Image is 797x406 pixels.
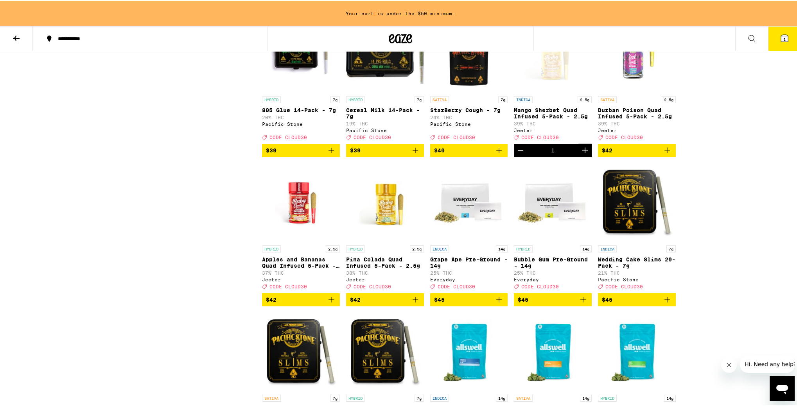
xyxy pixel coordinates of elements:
p: HYBRID [262,244,281,251]
button: Decrement [514,143,527,156]
button: Add to bag [598,292,676,305]
p: 38% THC [346,269,424,274]
a: Open page for Grape Ape Pre-Ground - 14g from Everyday [430,162,508,292]
p: 7g [498,95,508,102]
span: CODE CLOUD30 [269,283,307,288]
span: CODE CLOUD30 [605,134,643,139]
span: $40 [434,146,445,152]
button: Add to bag [346,292,424,305]
img: Allswell - Jack's Revenge - 14g [514,311,592,390]
img: Pacific Stone - Cereal Milk 14-Pack - 7g [346,13,424,91]
span: $39 [266,146,276,152]
span: $45 [602,295,612,302]
span: CODE CLOUD30 [354,134,391,139]
p: INDICA [514,95,533,102]
a: Open page for StarBerry Cough - 7g from Pacific Stone [430,13,508,143]
p: 21% THC [598,269,676,274]
span: $42 [266,295,276,302]
a: Open page for 805 Glue 14-Pack - 7g from Pacific Stone [262,13,340,143]
p: 7g [330,393,340,401]
button: Add to bag [598,143,676,156]
p: INDICA [598,244,617,251]
p: 7g [330,95,340,102]
p: 805 Glue 14-Pack - 7g [262,106,340,112]
div: Everyday [514,276,592,281]
p: 2.5g [326,244,340,251]
p: 7g [415,95,424,102]
button: Add to bag [346,143,424,156]
div: Pacific Stone [598,276,676,281]
div: Pacific Stone [262,120,340,125]
div: 1 [551,146,555,152]
iframe: Close message [721,356,737,372]
span: $45 [518,295,528,302]
div: Everyday [430,276,508,281]
span: $42 [350,295,361,302]
button: Add to bag [514,292,592,305]
p: 7g [415,393,424,401]
a: Open page for Wedding Cake Slims 20-Pack - 7g from Pacific Stone [598,162,676,292]
img: Jeeter - Apples and Bananas Quad Infused 5-Pack - 2.5g [262,162,340,240]
p: 2.5g [662,95,676,102]
span: CODE CLOUD30 [605,283,643,288]
img: Allswell - Mint Jelly - 14g [598,311,676,390]
span: CODE CLOUD30 [269,134,307,139]
span: $39 [350,146,361,152]
p: INDICA [430,393,449,401]
p: Grape Ape Pre-Ground - 14g [430,255,508,268]
p: 14g [496,244,508,251]
p: 14g [496,393,508,401]
span: CODE CLOUD30 [438,283,475,288]
a: Open page for Apples and Bananas Quad Infused 5-Pack - 2.5g from Jeeter [262,162,340,292]
p: Wedding Cake Slims 20-Pack - 7g [598,255,676,268]
a: Open page for Bubble Gum Pre-Ground - 14g from Everyday [514,162,592,292]
span: Hi. Need any help? [5,5,56,12]
p: 2.5g [410,244,424,251]
div: Jeeter [346,276,424,281]
p: Apples and Bananas Quad Infused 5-Pack - 2.5g [262,255,340,268]
p: 19% THC [346,120,424,125]
span: CODE CLOUD30 [354,283,391,288]
p: 14g [664,393,676,401]
p: 14g [580,393,592,401]
button: Add to bag [430,143,508,156]
p: HYBRID [514,244,533,251]
p: Bubble Gum Pre-Ground - 14g [514,255,592,268]
p: 37% THC [262,269,340,274]
p: HYBRID [346,393,365,401]
p: 20% THC [262,114,340,119]
p: StarBerry Cough - 7g [430,106,508,112]
p: 24% THC [430,114,508,119]
p: SATIVA [262,393,281,401]
div: Jeeter [262,276,340,281]
img: Everyday - Grape Ape Pre-Ground - 14g [430,162,508,240]
a: Open page for Pina Colada Quad Infused 5-Pack - 2.5g from Jeeter [346,162,424,292]
p: Pina Colada Quad Infused 5-Pack - 2.5g [346,255,424,268]
img: Pacific Stone - Starberry Cough Slims 20-Pack - 7g [262,311,340,390]
img: Jeeter - Durban Poison Quad Infused 5-Pack - 2.5g [598,13,676,91]
button: Add to bag [262,143,340,156]
span: 1 [783,36,786,40]
span: $45 [434,295,445,302]
p: SATIVA [598,95,617,102]
p: HYBRID [346,244,365,251]
iframe: Message from company [740,354,795,372]
a: Open page for Cereal Milk 14-Pack - 7g from Pacific Stone [346,13,424,143]
p: 7g [666,244,676,251]
div: Jeeter [598,127,676,132]
img: Allswell - Fruity Forest - 14g [430,311,508,390]
p: HYBRID [346,95,365,102]
p: 39% THC [598,120,676,125]
p: 39% THC [514,120,592,125]
p: INDICA [430,244,449,251]
p: 25% THC [514,269,592,274]
div: Pacific Stone [346,127,424,132]
p: 14g [580,244,592,251]
img: Pacific Stone - 805 Glue 14-Pack - 7g [262,13,340,91]
img: Pacific Stone - 805 Glue Slims 20-Pack - 7g [346,311,424,390]
p: HYBRID [598,393,617,401]
div: Jeeter [514,127,592,132]
p: Durban Poison Quad Infused 5-Pack - 2.5g [598,106,676,118]
img: Everyday - Bubble Gum Pre-Ground - 14g [514,162,592,240]
button: Add to bag [430,292,508,305]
